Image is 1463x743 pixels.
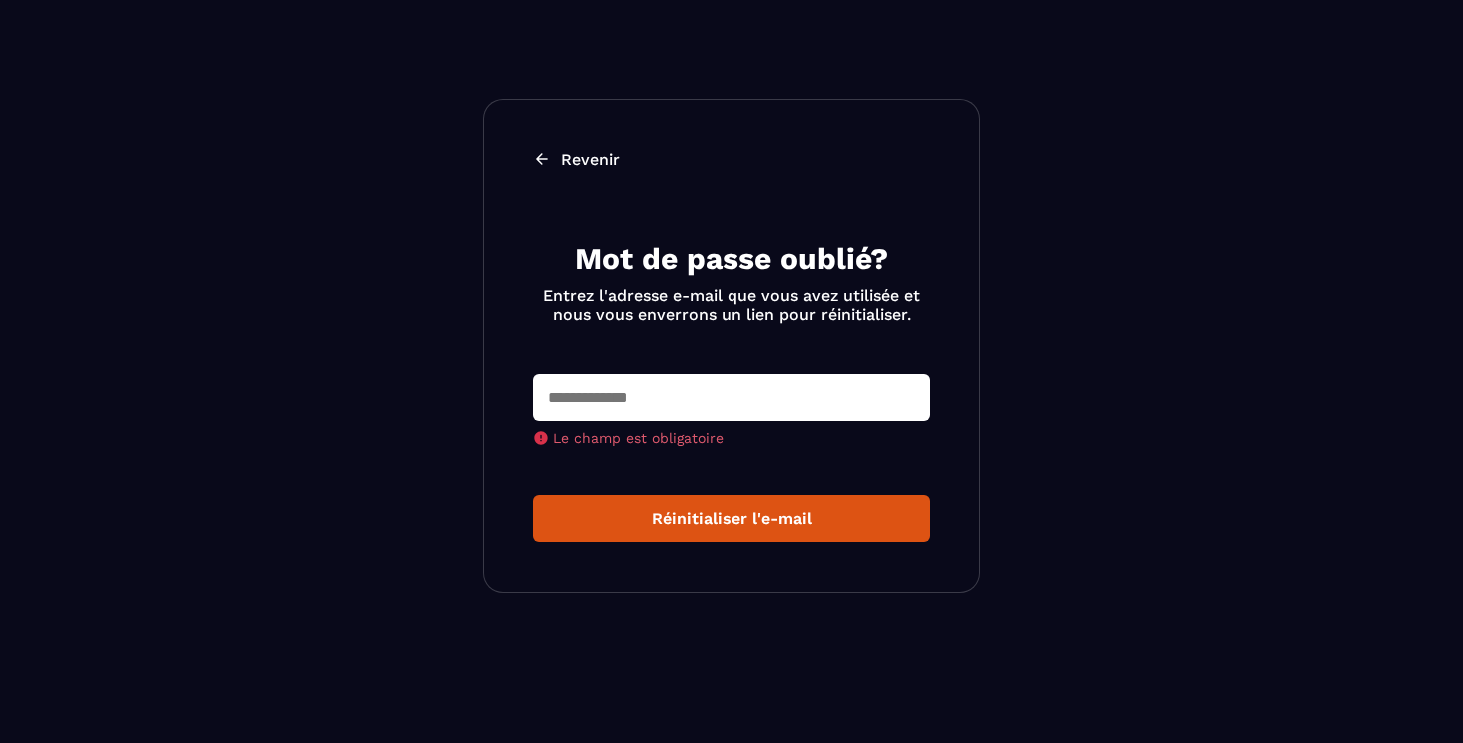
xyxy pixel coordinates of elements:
h2: Mot de passe oublié? [533,239,930,279]
a: Revenir [533,150,930,169]
span: Le champ est obligatoire [553,430,724,446]
button: Réinitialiser l'e-mail [533,495,930,542]
div: Réinitialiser l'e-mail [549,509,914,528]
p: Revenir [561,150,620,169]
p: Entrez l'adresse e-mail que vous avez utilisée et nous vous enverrons un lien pour réinitialiser. [533,286,930,324]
